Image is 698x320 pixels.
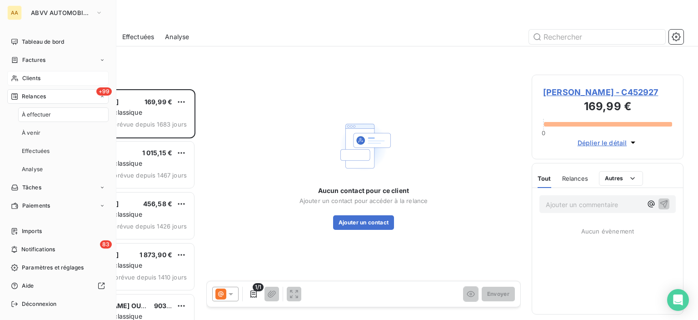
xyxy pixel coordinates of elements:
span: 83 [100,240,112,249]
span: 1 873,90 € [140,251,173,259]
h3: 169,99 € [543,98,672,117]
span: Effectuées [22,147,50,155]
span: Analyse [22,165,43,173]
span: 169,99 € [145,98,172,106]
button: Ajouter un contact [333,215,394,230]
div: Open Intercom Messenger [667,289,689,311]
span: À effectuer [22,111,51,119]
span: Analyse [165,32,189,41]
div: grid [44,89,195,320]
span: Aide [22,282,34,290]
span: prévue depuis 1410 jours [115,274,187,281]
span: 456,58 € [143,200,172,208]
span: DO [PERSON_NAME] OU [PERSON_NAME] [64,302,197,310]
span: 1/1 [253,283,264,291]
span: Déplier le détail [578,138,627,147]
input: Rechercher [529,30,665,44]
span: 0 [542,129,545,137]
span: Aucun contact pour ce client [318,186,409,195]
img: Empty state [334,117,393,175]
span: Tâches [22,183,41,192]
span: [PERSON_NAME] - C452927 [543,86,672,98]
span: Tableau de bord [22,38,64,46]
button: Envoyer [482,287,515,301]
span: Relances [22,92,46,101]
span: prévue depuis 1426 jours [113,223,187,230]
span: Paiements [22,202,50,210]
span: 1 015,15 € [142,149,173,157]
span: prévue depuis 1683 jours [113,121,187,128]
span: +99 [96,87,112,96]
span: Aucun évènement [581,228,634,235]
a: Aide [7,279,109,293]
span: À venir [22,129,40,137]
span: ABVV AUTOMOBILES [31,9,92,16]
span: Relances [562,175,588,182]
button: Autres [599,171,643,186]
span: Paramètres et réglages [22,264,84,272]
span: Notifications [21,245,55,254]
span: Ajouter un contact pour accéder à la relance [299,197,428,204]
span: Effectuées [122,32,155,41]
span: Clients [22,74,40,82]
div: AA [7,5,22,20]
span: prévue depuis 1467 jours [114,172,187,179]
span: Tout [538,175,551,182]
span: 903,36 € [154,302,183,310]
span: Factures [22,56,45,64]
span: Imports [22,227,42,235]
span: Déconnexion [22,300,57,308]
button: Déplier le détail [575,137,641,148]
